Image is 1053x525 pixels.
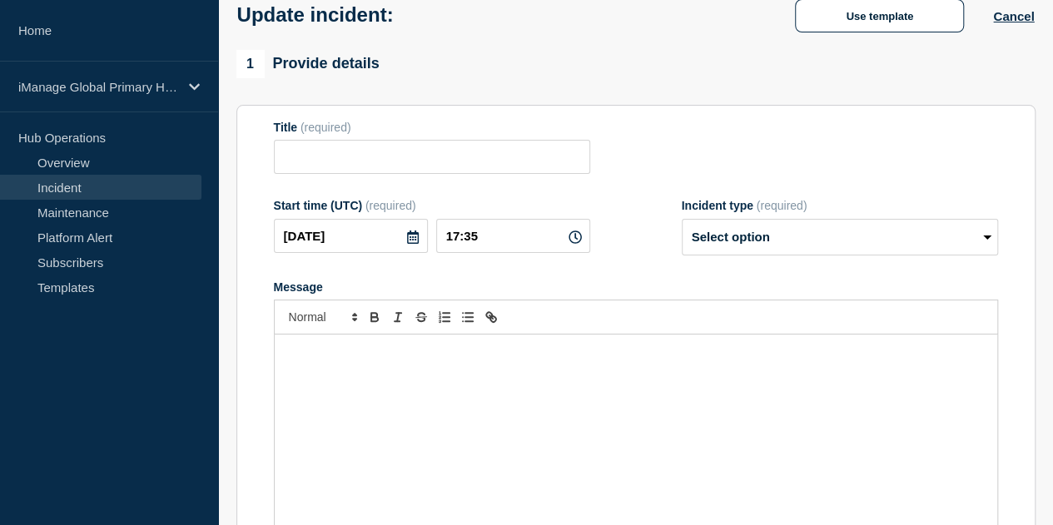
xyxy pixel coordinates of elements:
div: Title [274,121,590,134]
span: (required) [365,199,416,212]
input: YYYY-MM-DD [274,219,428,253]
span: 1 [236,50,265,78]
select: Incident type [682,219,998,255]
button: Toggle ordered list [433,307,456,327]
button: Toggle bulleted list [456,307,479,327]
span: Font size [281,307,363,327]
div: Provide details [236,50,380,78]
input: HH:MM [436,219,590,253]
button: Toggle strikethrough text [410,307,433,327]
button: Toggle italic text [386,307,410,327]
div: Incident type [682,199,998,212]
h1: Update incident: [237,3,394,27]
div: Message [274,280,998,294]
span: (required) [757,199,807,212]
button: Cancel [993,9,1034,23]
button: Toggle bold text [363,307,386,327]
span: (required) [301,121,351,134]
p: iManage Global Primary Hub [18,80,178,94]
div: Start time (UTC) [274,199,590,212]
button: Toggle link [479,307,503,327]
input: Title [274,140,590,174]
